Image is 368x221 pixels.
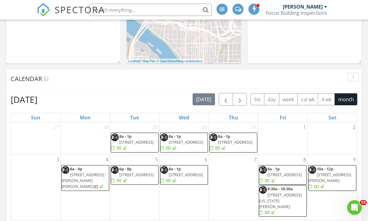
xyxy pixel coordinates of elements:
a: Go to August 9, 2025 [352,155,357,165]
a: Wednesday [178,113,190,122]
img: lance_coffman_commercial_inspector_focus_building_inspections.png [160,166,168,174]
a: Go to July 27, 2025 [52,122,60,132]
a: © OpenStreetMap contributors [157,59,202,63]
span: [STREET_ADDRESS] [267,172,302,177]
img: lance_coffman_commercial_inspector_focus_building_inspections.png [309,166,316,174]
span: 8a - 1p [169,134,181,139]
span: 10 [360,200,367,205]
a: 8a - 1p [STREET_ADDRESS] [259,166,302,183]
img: lance_coffman_commercial_inspector_focus_building_inspections.png [160,134,168,141]
img: The Best Home Inspection Software - Spectora [37,3,50,17]
td: Go to July 29, 2025 [110,122,159,154]
a: 8a - 1p [STREET_ADDRESS] [111,133,159,153]
img: lance_coffman_commercial_inspector_focus_building_inspections.png [259,186,267,194]
a: Friday [278,113,287,122]
a: SPECTORA [37,8,105,21]
a: Go to August 7, 2025 [253,155,258,165]
td: Go to August 6, 2025 [159,154,209,220]
td: Go to August 9, 2025 [308,154,357,220]
img: lance_coffman_commercial_inspector_focus_building_inspections.png [62,166,69,174]
a: Go to August 6, 2025 [203,155,209,165]
td: Go to August 4, 2025 [60,154,110,220]
a: Saturday [327,113,338,122]
a: 8:30a - 10:30a [STREET_ADDRESS][US_STATE][PERSON_NAME] [259,185,307,217]
span: [STREET_ADDRESS] [169,172,203,177]
td: Go to August 1, 2025 [258,122,308,154]
a: Tuesday [129,113,140,122]
span: [STREET_ADDRESS] [119,139,154,145]
h2: [DATE] [11,93,37,106]
button: 4 wk [318,93,335,105]
span: 8a - 1p [169,166,181,172]
span: 8a - 1p [267,166,280,172]
img: lance_coffman_commercial_inspector_focus_building_inspections.png [210,134,217,141]
a: Thursday [228,113,240,122]
button: cal wk [297,93,318,105]
div: Focus Building Inspections [266,10,327,16]
button: Next month [233,93,247,106]
a: Go to August 4, 2025 [105,155,110,165]
a: 8a - 1p [STREET_ADDRESS] [210,134,252,151]
td: Go to August 3, 2025 [11,154,60,220]
img: lance_coffman_commercial_inspector_focus_building_inspections.png [111,166,119,174]
a: 8a - 1p [STREET_ADDRESS] [111,134,154,151]
a: Go to July 28, 2025 [102,122,110,132]
img: lance_coffman_commercial_inspector_focus_building_inspections.png [111,134,119,141]
span: Calendar [11,75,42,83]
a: Go to August 1, 2025 [302,122,307,132]
td: Go to July 31, 2025 [209,122,258,154]
a: 10a - 12p [STREET_ADDRESS][PERSON_NAME] [308,165,356,191]
td: Go to July 28, 2025 [60,122,110,154]
td: Go to August 7, 2025 [209,154,258,220]
button: month [335,93,357,105]
a: 8a - 1p [STREET_ADDRESS] [160,166,203,183]
a: 8a - 1p [STREET_ADDRESS] [160,165,208,185]
div: [PERSON_NAME] [283,4,323,10]
a: 8a - 1p [STREET_ADDRESS] [209,133,257,153]
span: [STREET_ADDRESS][PERSON_NAME][PERSON_NAME] [62,172,104,189]
span: 8a - 1p [119,134,132,139]
td: Go to August 5, 2025 [110,154,159,220]
a: Go to July 31, 2025 [250,122,258,132]
span: [STREET_ADDRESS] [218,139,252,145]
button: Previous month [219,93,233,106]
span: 6p - 8p [119,166,132,172]
a: Leaflet [128,59,138,63]
iframe: Intercom live chat [347,200,362,215]
a: 8a - 4p [STREET_ADDRESS][PERSON_NAME][PERSON_NAME] [61,165,109,191]
a: © MapTiler [139,59,156,63]
a: Sunday [30,113,42,122]
a: Go to August 3, 2025 [55,155,60,165]
span: [STREET_ADDRESS] [119,172,154,177]
a: Go to July 30, 2025 [201,122,209,132]
a: 8a - 4p [STREET_ADDRESS][PERSON_NAME][PERSON_NAME] [62,166,104,189]
span: 8a - 4p [70,166,82,172]
td: Go to July 30, 2025 [159,122,209,154]
button: day [264,93,279,105]
span: SPECTORA [55,3,105,16]
span: [STREET_ADDRESS][US_STATE][PERSON_NAME] [259,192,302,209]
button: list [251,93,264,105]
button: week [279,93,298,105]
button: [DATE] [193,93,215,105]
a: Go to August 8, 2025 [302,155,307,165]
td: Go to July 27, 2025 [11,122,60,154]
div: | [127,59,204,64]
a: Go to August 5, 2025 [154,155,159,165]
span: 10a - 12p [317,166,333,172]
a: Monday [79,113,92,122]
a: 6p - 8p [STREET_ADDRESS] [111,166,154,183]
a: 8a - 1p [STREET_ADDRESS] [259,165,307,185]
a: 8:30a - 10:30a [STREET_ADDRESS][US_STATE][PERSON_NAME] [259,186,302,215]
span: [STREET_ADDRESS][PERSON_NAME] [309,172,351,183]
a: Go to July 29, 2025 [151,122,159,132]
a: 10a - 12p [STREET_ADDRESS][PERSON_NAME] [309,166,351,189]
a: 6p - 8p [STREET_ADDRESS] [111,165,159,185]
a: Go to August 2, 2025 [352,122,357,132]
img: lance_coffman_commercial_inspector_focus_building_inspections.png [259,166,267,174]
span: 8:30a - 10:30a [267,186,293,192]
a: 8a - 1p [STREET_ADDRESS] [160,133,208,153]
span: [STREET_ADDRESS] [169,139,203,145]
td: Go to August 8, 2025 [258,154,308,220]
span: 8a - 1p [218,134,230,139]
